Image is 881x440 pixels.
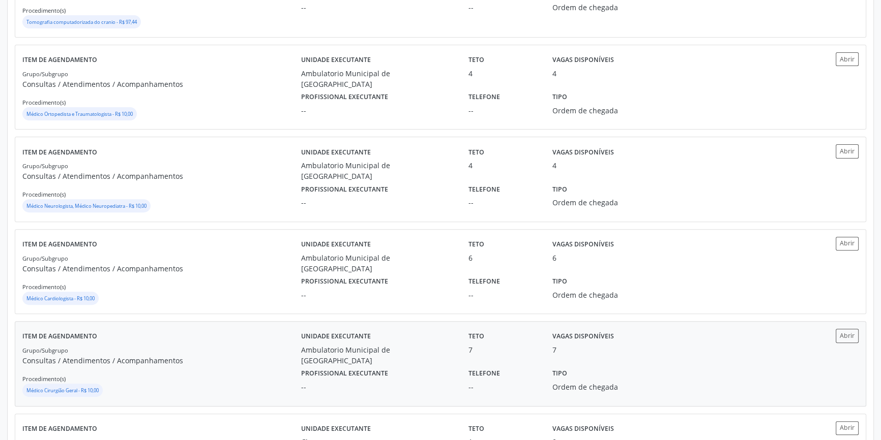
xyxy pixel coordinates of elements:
[552,253,556,263] div: 6
[468,160,538,171] div: 4
[552,105,663,116] div: Ordem de chegada
[22,283,66,291] small: Procedimento(s)
[26,387,99,394] small: Médico Cirurgião Geral - R$ 10,00
[552,52,613,68] label: Vagas disponíveis
[552,68,556,79] div: 4
[468,197,538,208] div: --
[301,197,454,208] div: --
[22,7,66,14] small: Procedimento(s)
[22,79,301,89] p: Consultas / Atendimentos / Acompanhamentos
[22,99,66,106] small: Procedimento(s)
[301,344,454,366] div: Ambulatorio Municipal de [GEOGRAPHIC_DATA]
[26,203,146,209] small: Médico Neurologista, Médico Neuropediatra - R$ 10,00
[301,253,454,274] div: Ambulatorio Municipal de [GEOGRAPHIC_DATA]
[26,111,133,117] small: Médico Ortopedista e Traumatologista - R$ 10,00
[301,290,454,300] div: --
[552,197,663,208] div: Ordem de chegada
[301,274,388,290] label: Profissional executante
[468,274,500,290] label: Telefone
[836,329,859,342] button: Abrir
[301,329,371,344] label: Unidade executante
[552,237,613,253] label: Vagas disponíveis
[301,68,454,89] div: Ambulatorio Municipal de [GEOGRAPHIC_DATA]
[552,274,567,290] label: Tipo
[468,382,538,392] div: --
[552,382,663,392] div: Ordem de chegada
[22,347,68,354] small: Grupo/Subgrupo
[22,52,97,68] label: Item de agendamento
[301,382,454,392] div: --
[552,144,613,160] label: Vagas disponíveis
[468,329,484,344] label: Teto
[22,355,301,366] p: Consultas / Atendimentos / Acompanhamentos
[552,89,567,105] label: Tipo
[552,2,663,13] div: Ordem de chegada
[301,2,454,13] div: --
[22,162,68,170] small: Grupo/Subgrupo
[26,295,95,302] small: Médico Cardiologista - R$ 10,00
[552,421,613,437] label: Vagas disponíveis
[468,68,538,79] div: 4
[301,89,388,105] label: Profissional executante
[468,344,538,355] div: 7
[301,181,388,197] label: Profissional executante
[22,191,66,198] small: Procedimento(s)
[301,144,371,160] label: Unidade executante
[301,52,371,68] label: Unidade executante
[468,290,538,300] div: --
[552,366,567,382] label: Tipo
[22,255,68,262] small: Grupo/Subgrupo
[301,160,454,181] div: Ambulatorio Municipal de [GEOGRAPHIC_DATA]
[22,237,97,253] label: Item de agendamento
[22,70,68,78] small: Grupo/Subgrupo
[301,105,454,116] div: --
[22,421,97,437] label: Item de agendamento
[468,52,484,68] label: Teto
[836,237,859,250] button: Abrir
[552,160,556,171] div: 4
[552,290,663,300] div: Ordem de chegada
[836,144,859,158] button: Abrir
[468,2,538,13] div: --
[468,181,500,197] label: Telefone
[468,144,484,160] label: Teto
[22,329,97,344] label: Item de agendamento
[468,421,484,437] label: Teto
[468,89,500,105] label: Telefone
[552,344,556,355] div: 7
[22,144,97,160] label: Item de agendamento
[22,263,301,274] p: Consultas / Atendimentos / Acompanhamentos
[26,19,137,25] small: Tomografia computadorizada do cranio - R$ 97,44
[552,329,613,344] label: Vagas disponíveis
[22,375,66,383] small: Procedimento(s)
[468,253,538,263] div: 6
[552,181,567,197] label: Tipo
[836,52,859,66] button: Abrir
[468,237,484,253] label: Teto
[22,171,301,181] p: Consultas / Atendimentos / Acompanhamentos
[468,366,500,382] label: Telefone
[468,105,538,116] div: --
[836,421,859,435] button: Abrir
[301,366,388,382] label: Profissional executante
[301,421,371,437] label: Unidade executante
[301,237,371,253] label: Unidade executante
